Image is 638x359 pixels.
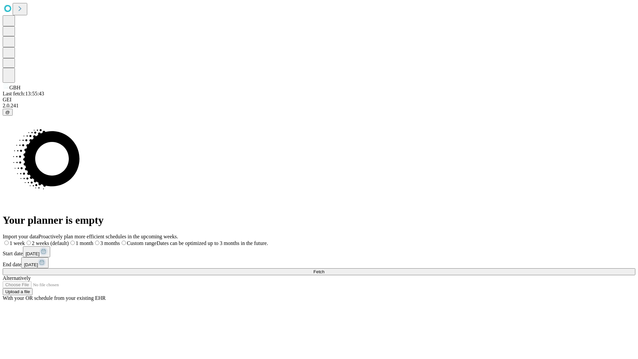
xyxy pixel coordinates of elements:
[21,257,49,268] button: [DATE]
[122,241,126,245] input: Custom rangeDates can be optimized up to 3 months in the future.
[3,97,635,103] div: GEI
[3,295,106,301] span: With your OR schedule from your existing EHR
[157,240,268,246] span: Dates can be optimized up to 3 months in the future.
[26,251,40,256] span: [DATE]
[27,241,31,245] input: 2 weeks (default)
[127,240,157,246] span: Custom range
[4,241,9,245] input: 1 week
[3,257,635,268] div: End date
[23,246,50,257] button: [DATE]
[3,91,44,96] span: Last fetch: 13:55:43
[39,234,178,239] span: Proactively plan more efficient schedules in the upcoming weeks.
[9,85,21,90] span: GBH
[70,241,75,245] input: 1 month
[10,240,25,246] span: 1 week
[100,240,120,246] span: 3 months
[95,241,99,245] input: 3 months
[3,214,635,226] h1: Your planner is empty
[313,269,324,274] span: Fetch
[3,103,635,109] div: 2.0.241
[3,246,635,257] div: Start date
[3,109,13,116] button: @
[5,110,10,115] span: @
[3,275,31,281] span: Alternatively
[32,240,69,246] span: 2 weeks (default)
[3,234,39,239] span: Import your data
[24,262,38,267] span: [DATE]
[76,240,93,246] span: 1 month
[3,288,33,295] button: Upload a file
[3,268,635,275] button: Fetch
